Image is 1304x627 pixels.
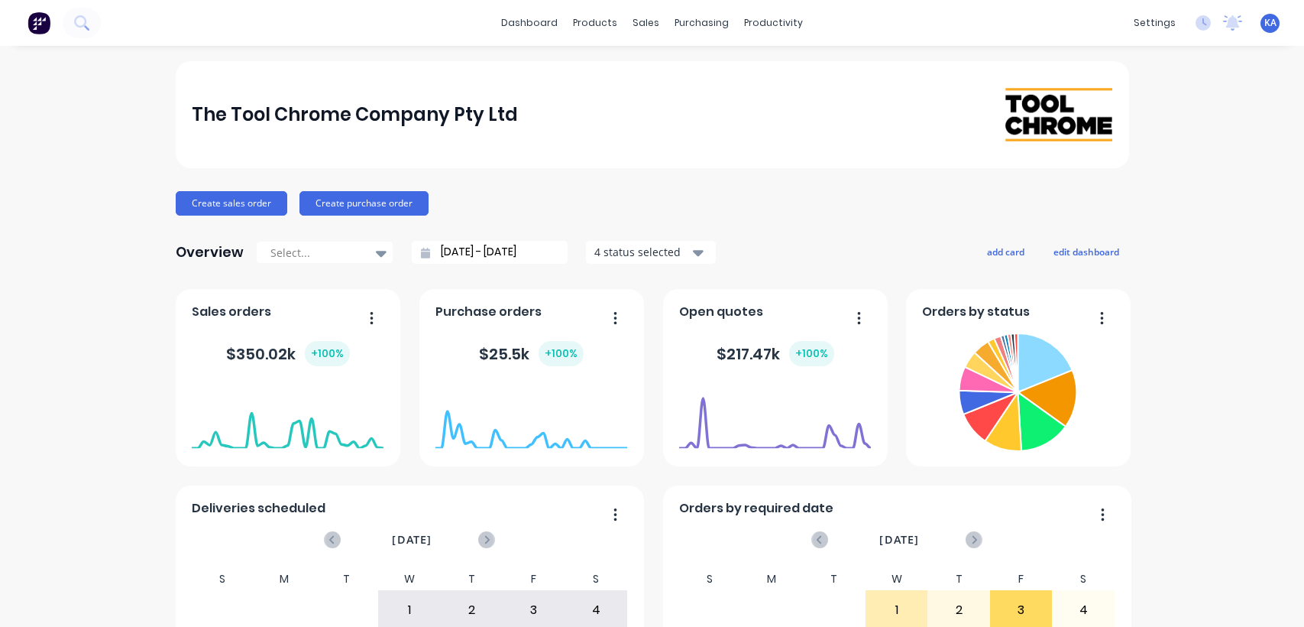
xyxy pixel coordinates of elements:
[927,568,990,590] div: T
[667,11,736,34] div: purchasing
[305,341,350,366] div: + 100 %
[1052,568,1115,590] div: S
[866,568,928,590] div: W
[254,568,316,590] div: M
[594,244,691,260] div: 4 status selected
[586,241,716,264] button: 4 status selected
[176,237,244,268] div: Overview
[1044,242,1129,262] button: edit dashboard
[565,568,627,590] div: S
[922,303,1030,321] span: Orders by status
[1005,88,1112,141] img: The Tool Chrome Company Pty Ltd
[879,531,919,548] span: [DATE]
[539,341,584,366] div: + 100 %
[625,11,667,34] div: sales
[440,568,503,590] div: T
[789,341,834,366] div: + 100 %
[299,191,429,216] button: Create purchase order
[378,568,441,590] div: W
[315,568,378,590] div: T
[191,568,254,590] div: S
[1126,11,1183,34] div: settings
[741,568,804,590] div: M
[565,11,625,34] div: products
[479,341,584,366] div: $ 25.5k
[192,499,325,518] span: Deliveries scheduled
[679,303,763,321] span: Open quotes
[28,11,50,34] img: Factory
[435,303,542,321] span: Purchase orders
[1264,16,1276,30] span: KA
[736,11,811,34] div: productivity
[192,303,271,321] span: Sales orders
[990,568,1053,590] div: F
[803,568,866,590] div: T
[678,568,741,590] div: S
[493,11,565,34] a: dashboard
[226,341,350,366] div: $ 350.02k
[392,531,432,548] span: [DATE]
[503,568,565,590] div: F
[176,191,287,216] button: Create sales order
[977,242,1034,262] button: add card
[192,99,518,130] div: The Tool Chrome Company Pty Ltd
[717,341,834,366] div: $ 217.47k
